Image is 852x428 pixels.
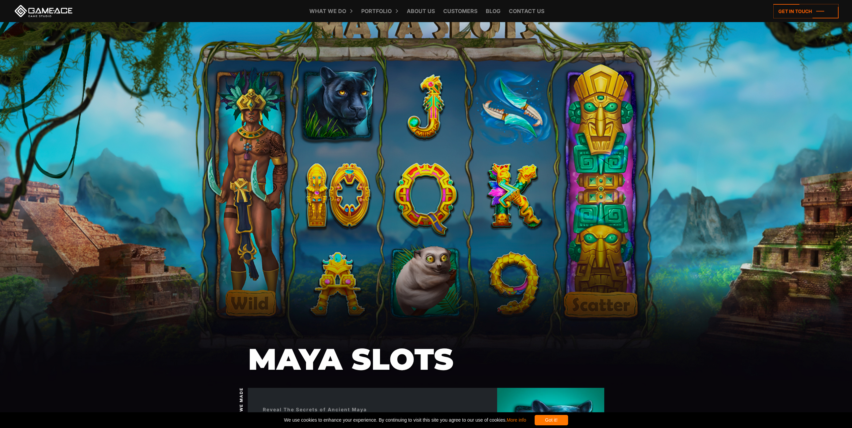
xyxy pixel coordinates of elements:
a: More info [507,417,526,423]
h1: Maya Slots [248,343,605,375]
span: We use cookies to enhance your experience. By continuing to visit this site you agree to our use ... [284,415,526,425]
div: Got it! [535,415,568,425]
div: Reveal The Secrets of Ancient Maya [263,406,367,413]
a: Get in touch [773,4,839,18]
